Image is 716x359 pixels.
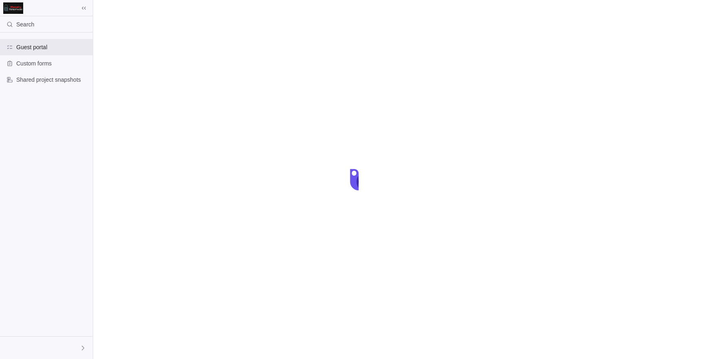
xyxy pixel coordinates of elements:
[16,43,89,51] span: Guest portal
[5,345,15,351] img: Show
[5,343,15,353] div: zzldzld
[16,20,34,28] span: Search
[342,163,374,196] div: loading
[3,2,23,14] img: logo
[16,59,89,67] span: Custom forms
[16,76,89,84] span: Shared project snapshots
